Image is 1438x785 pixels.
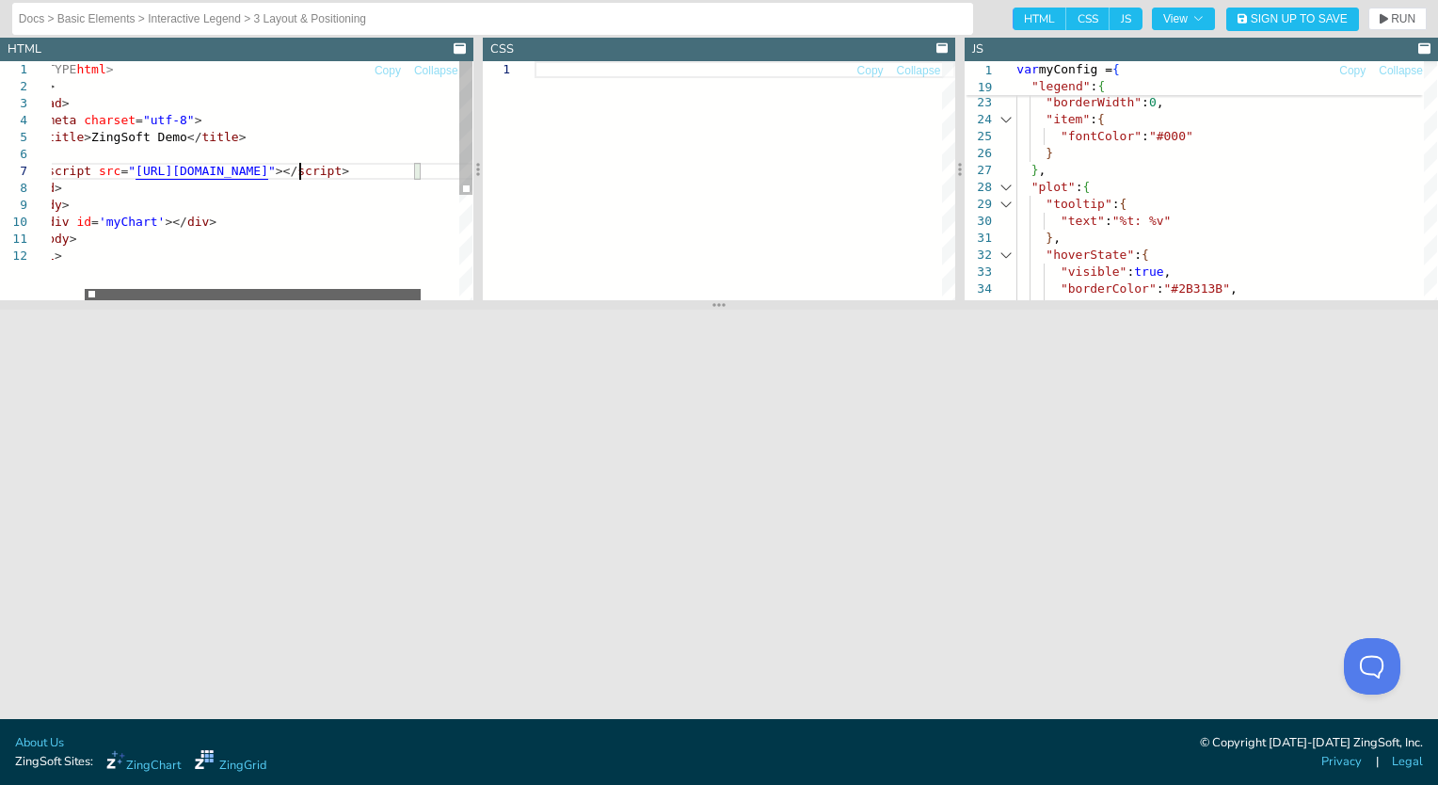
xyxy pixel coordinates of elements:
[1112,62,1120,76] span: {
[187,215,209,229] span: div
[1097,112,1105,126] span: {
[414,65,458,76] span: Collapse
[374,62,402,80] button: Copy
[1157,298,1164,312] span: :
[1061,298,1157,312] span: "borderWidth"
[47,130,84,144] span: title
[1061,281,1157,296] span: "borderColor"
[1076,180,1083,194] span: :
[136,113,143,127] span: =
[965,94,992,111] div: 23
[99,215,165,229] span: 'myChart'
[1047,146,1054,160] span: }
[202,130,239,144] span: title
[1135,248,1142,262] span: :
[99,164,120,178] span: src
[856,62,885,80] button: Copy
[55,181,62,195] span: >
[1013,8,1142,30] div: checkbox-group
[1230,281,1238,296] span: ,
[965,247,992,264] div: 32
[76,215,91,229] span: id
[91,215,99,229] span: =
[106,750,181,775] a: ZingChart
[994,196,1018,213] div: Click to collapse the range.
[62,96,70,110] span: >
[70,232,77,246] span: >
[1392,753,1423,771] a: Legal
[40,232,69,246] span: body
[965,111,992,128] div: 24
[128,164,136,178] span: "
[965,213,992,230] div: 30
[1091,112,1098,126] span: :
[1344,638,1400,695] iframe: Toggle Customer Support
[19,4,967,34] input: Untitled Demo
[342,164,349,178] span: >
[1339,65,1366,76] span: Copy
[1164,298,1172,312] span: 3
[1013,8,1066,30] span: HTML
[209,215,216,229] span: >
[1226,8,1359,31] button: Sign Up to Save
[1142,95,1149,109] span: :
[1135,264,1164,279] span: true
[1053,231,1061,245] span: ,
[1061,129,1142,143] span: "fontColor"
[1112,197,1120,211] span: :
[1163,13,1204,24] span: View
[47,215,69,229] span: div
[1066,8,1110,30] span: CSS
[965,162,992,179] div: 27
[965,62,992,79] span: 1
[1164,264,1172,279] span: ,
[47,79,55,93] span: >
[1142,129,1149,143] span: :
[1376,753,1379,771] span: |
[965,264,992,280] div: 33
[1047,95,1142,109] span: "borderWidth"
[8,40,41,58] div: HTML
[195,113,202,127] span: >
[15,753,93,771] span: ZingSoft Sites:
[55,248,62,263] span: >
[994,179,1018,196] div: Click to collapse the range.
[120,164,128,178] span: =
[1379,65,1423,76] span: Collapse
[47,113,76,127] span: meta
[1112,214,1172,228] span: "%t: %v"
[165,215,186,229] span: ></
[965,230,992,247] div: 31
[84,130,91,144] span: >
[1047,231,1054,245] span: }
[1047,112,1091,126] span: "item"
[965,196,992,213] div: 29
[1338,62,1366,80] button: Copy
[1031,180,1076,194] span: "plot"
[413,62,459,80] button: Collapse
[136,164,268,178] span: [URL][DOMAIN_NAME]
[276,164,297,178] span: ></
[1127,264,1135,279] span: :
[965,79,992,96] span: 19
[62,198,70,212] span: >
[91,130,187,144] span: ZingSoft Demo
[1378,62,1424,80] button: Collapse
[857,65,884,76] span: Copy
[1120,197,1127,211] span: {
[1097,79,1105,93] span: {
[1164,281,1230,296] span: "#2B313B"
[965,179,992,196] div: 28
[994,111,1018,128] div: Click to collapse the range.
[1047,248,1135,262] span: "hoverState"
[1039,163,1047,177] span: ,
[1391,13,1415,24] span: RUN
[1200,734,1423,753] div: © Copyright [DATE]-[DATE] ZingSoft, Inc.
[1157,95,1164,109] span: ,
[195,750,266,775] a: ZingGrid
[76,62,105,76] span: html
[1142,248,1149,262] span: {
[1157,281,1164,296] span: :
[483,61,510,78] div: 1
[297,164,342,178] span: script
